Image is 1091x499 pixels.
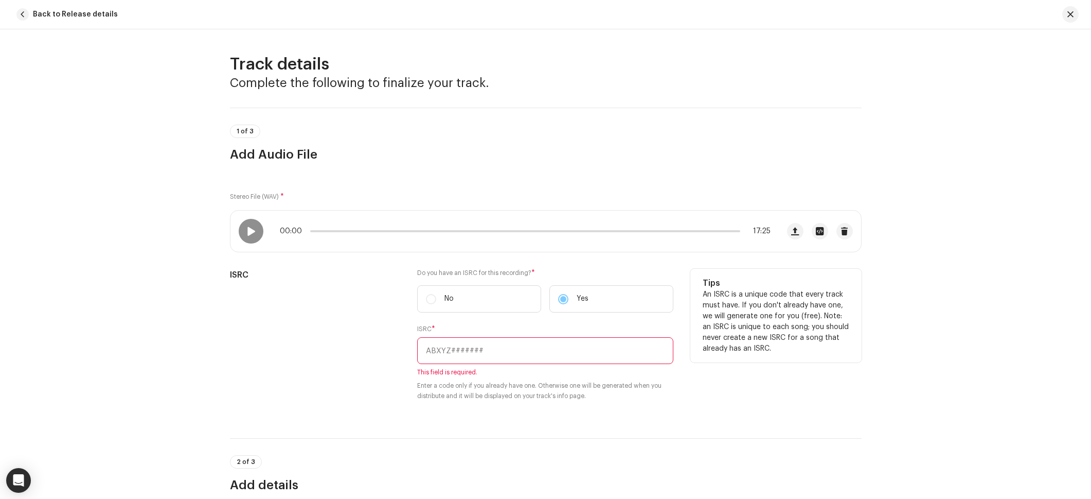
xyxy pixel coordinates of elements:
[230,269,401,281] h5: ISRC
[230,146,862,163] h3: Add Audio File
[280,227,306,235] span: 00:00
[417,337,673,364] input: ABXYZ#######
[703,277,849,289] h5: Tips
[237,459,255,465] span: 2 of 3
[6,468,31,493] div: Open Intercom Messenger
[237,128,254,134] span: 1 of 3
[417,368,673,376] span: This field is required.
[417,325,435,333] label: ISRC
[703,289,849,354] p: An ISRC is a unique code that every track must have. If you don't already have one, we will gener...
[230,54,862,75] h2: Track details
[444,294,454,304] p: No
[417,269,673,277] label: Do you have an ISRC for this recording?
[230,75,862,91] h3: Complete the following to finalize your track.
[230,477,862,493] h3: Add details
[417,381,673,401] small: Enter a code only if you already have one. Otherwise one will be generated when you distribute an...
[577,294,588,304] p: Yes
[744,227,771,235] span: 17:25
[230,194,279,200] small: Stereo File (WAV)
